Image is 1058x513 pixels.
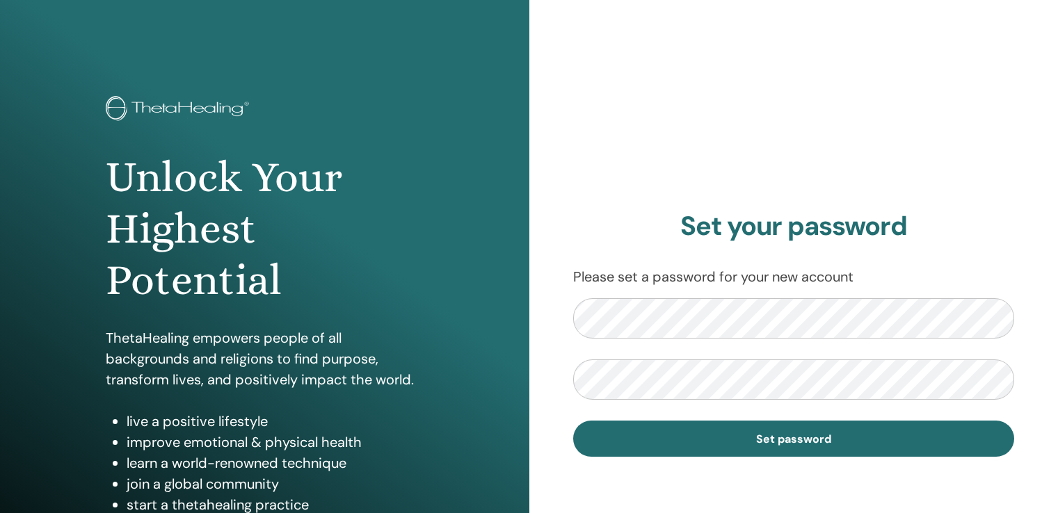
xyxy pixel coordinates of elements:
[127,473,424,494] li: join a global community
[756,432,831,446] span: Set password
[127,432,424,453] li: improve emotional & physical health
[127,411,424,432] li: live a positive lifestyle
[127,453,424,473] li: learn a world-renowned technique
[106,152,424,307] h1: Unlock Your Highest Potential
[106,327,424,390] p: ThetaHealing empowers people of all backgrounds and religions to find purpose, transform lives, a...
[573,266,1015,287] p: Please set a password for your new account
[573,211,1015,243] h2: Set your password
[573,421,1015,457] button: Set password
